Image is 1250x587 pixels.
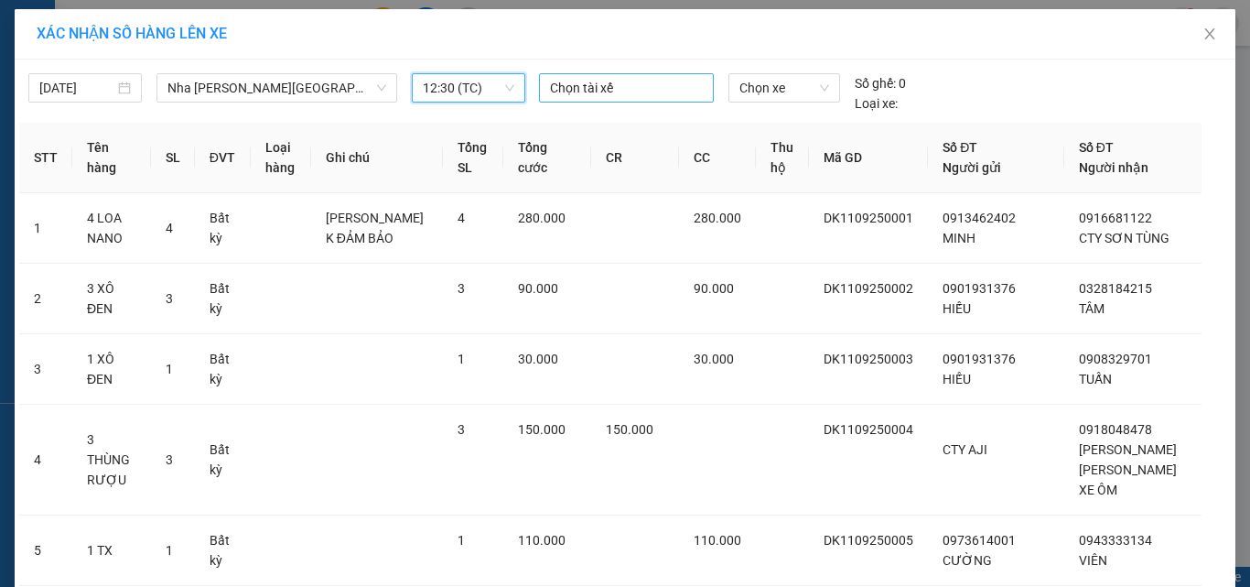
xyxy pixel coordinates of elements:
span: [PERSON_NAME] [PERSON_NAME] XE ÔM [1079,442,1177,497]
button: Close [1184,9,1235,60]
span: 0973614001 [943,533,1016,548]
span: 0913462402 [943,211,1016,225]
span: TUẤN [1079,372,1112,386]
span: 12:30 (TC) [423,74,514,102]
span: XÁC NHẬN SỐ HÀNG LÊN XE [37,25,227,42]
span: CTY SƠN TÙNG [1079,231,1169,245]
th: Tổng cước [503,123,591,193]
td: 3 [19,334,72,405]
span: DK1109250003 [824,352,913,366]
th: Ghi chú [311,123,444,193]
span: 0328184215 [1079,281,1152,296]
td: 1 TX [72,516,151,586]
td: Bất kỳ [195,405,251,516]
th: SL [151,123,195,193]
span: 0908329701 [1079,352,1152,366]
span: 30.000 [518,352,558,366]
span: CTY AJI [943,442,987,457]
span: 3 [166,452,173,467]
span: 110.000 [694,533,741,548]
span: Số ghế: [855,73,896,93]
th: STT [19,123,72,193]
th: Thu hộ [756,123,809,193]
th: ĐVT [195,123,251,193]
span: Nha Trang - Sài Gòn (VIP) [167,74,386,102]
span: 110.000 [518,533,566,548]
span: 30.000 [694,352,734,366]
span: down [376,82,387,93]
td: Bất kỳ [195,264,251,334]
th: Loại hàng [251,123,311,193]
span: Loại xe: [855,93,898,114]
td: Bất kỳ [195,516,251,586]
span: DK1109250001 [824,211,913,225]
span: Người nhận [1079,160,1148,175]
span: close [1202,27,1217,41]
span: Chọn xe [739,74,829,102]
th: CC [679,123,756,193]
span: TÂM [1079,301,1105,316]
span: 3 [458,422,465,437]
span: [PERSON_NAME] K ĐẢM BẢO [326,211,424,245]
span: Người gửi [943,160,1001,175]
td: 5 [19,516,72,586]
td: 1 XÔ ĐEN [72,334,151,405]
input: 12/09/2025 [39,78,114,98]
span: 150.000 [606,422,653,437]
span: 280.000 [694,211,741,225]
span: 0901931376 [943,281,1016,296]
span: DK1109250002 [824,281,913,296]
td: 4 LOA NANO [72,193,151,264]
td: 1 [19,193,72,264]
td: Bất kỳ [195,334,251,405]
span: 150.000 [518,422,566,437]
span: DK1109250004 [824,422,913,437]
td: 3 XÔ ĐEN [72,264,151,334]
span: 280.000 [518,211,566,225]
span: 1 [166,543,173,558]
td: 2 [19,264,72,334]
span: 1 [458,533,465,548]
span: 4 [458,211,465,225]
span: HIẾU [943,301,971,316]
td: 4 [19,405,72,516]
span: 90.000 [518,281,558,296]
span: Số ĐT [1079,140,1114,155]
span: 3 [458,281,465,296]
span: CƯỜNG [943,553,992,568]
span: 0918048478 [1079,422,1152,437]
span: 1 [166,362,173,376]
div: 0 [855,73,906,93]
span: 0916681122 [1079,211,1152,225]
span: 0943333134 [1079,533,1152,548]
th: Tổng SL [443,123,502,193]
td: Bất kỳ [195,193,251,264]
span: VIÊN [1079,553,1107,568]
span: Số ĐT [943,140,977,155]
span: 3 [166,291,173,306]
span: MINH [943,231,975,245]
th: Mã GD [809,123,928,193]
span: DK1109250005 [824,533,913,548]
span: 4 [166,221,173,235]
span: HIẾU [943,372,971,386]
td: 3 THÙNG RƯỢU [72,405,151,516]
th: CR [591,123,679,193]
span: 1 [458,352,465,366]
span: 90.000 [694,281,734,296]
th: Tên hàng [72,123,151,193]
span: 0901931376 [943,352,1016,366]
